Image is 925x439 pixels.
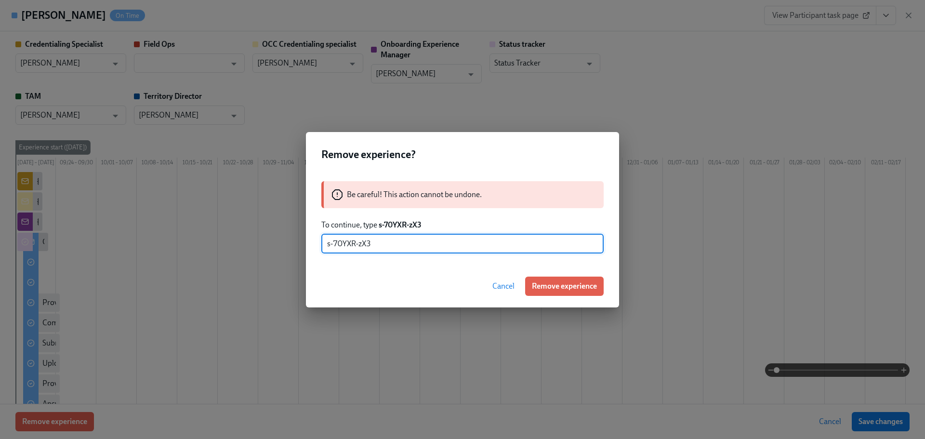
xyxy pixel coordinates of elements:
h2: Remove experience? [321,147,604,162]
strong: s-70YXR-zX3 [379,220,422,229]
p: Be careful! This action cannot be undone. [347,189,482,200]
span: Cancel [492,281,515,291]
span: Remove experience [532,281,597,291]
button: Remove experience [525,277,604,296]
p: To continue, type [321,220,604,230]
button: Cancel [486,277,521,296]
